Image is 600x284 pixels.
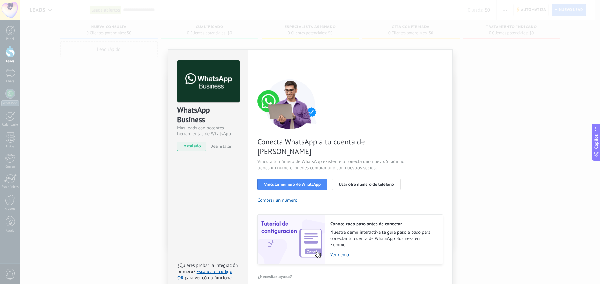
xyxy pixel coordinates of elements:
span: instalado [177,142,206,151]
a: Ver demo [330,252,437,258]
span: ¿Necesitas ayuda? [258,274,292,279]
a: Escanea el código QR [177,269,232,281]
span: Vincular número de WhatsApp [264,182,321,186]
img: connect number [257,79,323,129]
button: Vincular número de WhatsApp [257,179,327,190]
button: Comprar un número [257,197,297,203]
span: para ver cómo funciona. [185,275,232,281]
span: ¿Quieres probar la integración primero? [177,262,238,275]
div: Más leads con potentes herramientas de WhatsApp [177,125,239,137]
button: Usar otro número de teléfono [332,179,400,190]
span: Usar otro número de teléfono [339,182,394,186]
button: Desinstalar [208,142,231,151]
img: logo_main.png [177,60,240,103]
span: Desinstalar [210,143,231,149]
span: Conecta WhatsApp a tu cuenta de [PERSON_NAME] [257,137,406,156]
span: Copilot [593,134,599,149]
span: Vincula tu número de WhatsApp existente o conecta uno nuevo. Si aún no tienes un número, puedes c... [257,159,406,171]
button: ¿Necesitas ayuda? [257,272,292,281]
h2: Conoce cada paso antes de conectar [330,221,437,227]
div: WhatsApp Business [177,105,239,125]
span: Nuestra demo interactiva te guía paso a paso para conectar tu cuenta de WhatsApp Business en Kommo. [330,229,437,248]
